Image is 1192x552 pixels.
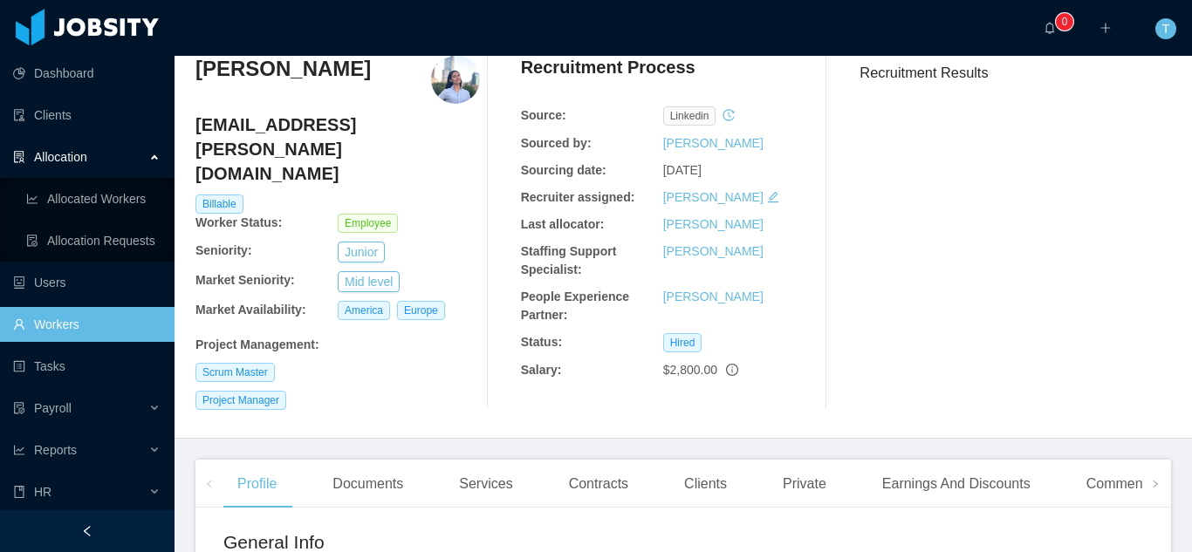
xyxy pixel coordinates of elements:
[338,301,390,320] span: America
[663,163,702,177] span: [DATE]
[13,56,161,91] a: icon: pie-chartDashboard
[195,215,282,229] b: Worker Status:
[663,190,764,204] a: [PERSON_NAME]
[26,223,161,258] a: icon: file-doneAllocation Requests
[663,333,702,352] span: Hired
[521,163,606,177] b: Sourcing date:
[195,303,306,317] b: Market Availability:
[521,190,635,204] b: Recruiter assigned:
[338,242,385,262] button: Junior
[195,194,243,214] span: Billable
[195,55,371,83] h3: [PERSON_NAME]
[868,460,1045,508] div: Earnings And Discounts
[195,273,295,287] b: Market Seniority:
[319,460,417,508] div: Documents
[338,271,400,292] button: Mid level
[13,307,161,342] a: icon: userWorkers
[663,217,764,231] a: [PERSON_NAME]
[521,363,562,377] b: Salary:
[13,402,25,414] i: icon: file-protect
[34,401,72,415] span: Payroll
[1100,22,1112,34] i: icon: plus
[195,112,480,186] h4: [EMAIL_ADDRESS][PERSON_NAME][DOMAIN_NAME]
[769,460,840,508] div: Private
[338,214,398,233] span: Employee
[195,391,286,410] span: Project Manager
[767,191,779,203] i: icon: edit
[521,335,562,349] b: Status:
[34,443,77,457] span: Reports
[726,364,738,376] span: info-circle
[521,290,630,322] b: People Experience Partner:
[521,217,605,231] b: Last allocator:
[431,55,480,104] img: 83edc638-710d-44d7-bab6-555d0ed18611.jpeg
[663,106,716,126] span: linkedin
[223,460,291,508] div: Profile
[195,363,275,382] span: Scrum Master
[1072,460,1168,508] div: Comments
[445,460,526,508] div: Services
[13,444,25,456] i: icon: line-chart
[195,337,319,351] b: Project Management :
[1056,13,1073,31] sup: 0
[13,486,25,498] i: icon: book
[663,244,764,258] a: [PERSON_NAME]
[670,460,741,508] div: Clients
[205,480,214,488] i: icon: left
[555,460,642,508] div: Contracts
[13,98,161,133] a: icon: auditClients
[13,349,161,384] a: icon: profileTasks
[663,136,764,150] a: [PERSON_NAME]
[663,290,764,303] a: [PERSON_NAME]
[1044,22,1056,34] i: icon: bell
[195,243,252,257] b: Seniority:
[34,150,87,164] span: Allocation
[34,485,51,499] span: HR
[860,62,1171,84] h3: Recruitment Results
[1151,480,1160,488] i: icon: right
[521,244,617,276] b: Staffing Support Specialist:
[521,108,566,122] b: Source:
[13,265,161,300] a: icon: robotUsers
[723,109,735,121] i: icon: history
[521,55,695,79] h4: Recruitment Process
[397,301,445,320] span: Europe
[26,181,161,216] a: icon: line-chartAllocated Workers
[1162,18,1170,39] span: T
[663,363,717,377] span: $2,800.00
[521,136,592,150] b: Sourced by:
[13,151,25,163] i: icon: solution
